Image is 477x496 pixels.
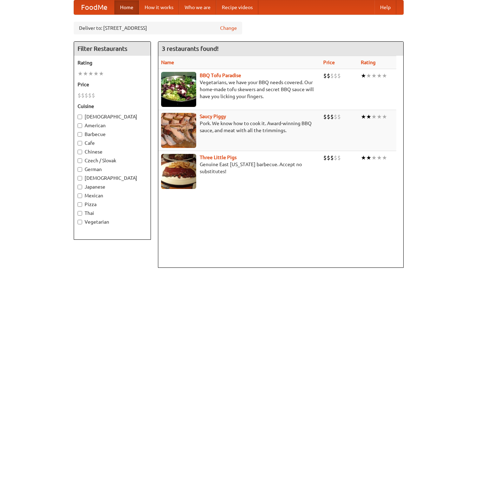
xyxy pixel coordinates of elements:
input: Vegetarian [78,220,82,224]
input: German [78,167,82,172]
li: ★ [99,70,104,77]
a: Three Little Pigs [200,155,237,160]
li: $ [337,113,341,121]
li: $ [337,72,341,80]
a: Rating [361,60,376,65]
a: Saucy Piggy [200,114,226,119]
li: ★ [371,113,377,121]
li: $ [85,91,88,99]
li: ★ [366,113,371,121]
ng-pluralize: 3 restaurants found! [162,45,219,52]
li: $ [323,72,327,80]
p: Vegetarians, we have your BBQ needs covered. Our home-made tofu skewers and secret BBQ sauce will... [161,79,318,100]
li: $ [78,91,81,99]
label: Pizza [78,201,147,208]
li: $ [334,154,337,162]
input: Japanese [78,185,82,189]
a: Recipe videos [216,0,258,14]
a: Help [375,0,396,14]
a: How it works [139,0,179,14]
h5: Rating [78,59,147,66]
li: ★ [361,113,366,121]
li: $ [337,154,341,162]
label: [DEMOGRAPHIC_DATA] [78,113,147,120]
label: German [78,166,147,173]
li: ★ [361,154,366,162]
li: ★ [366,72,371,80]
input: Pizza [78,202,82,207]
li: $ [88,91,92,99]
a: BBQ Tofu Paradise [200,73,241,78]
li: $ [330,72,334,80]
input: Czech / Slovak [78,158,82,163]
li: ★ [78,70,83,77]
a: Who we are [179,0,216,14]
li: ★ [382,154,387,162]
li: $ [92,91,95,99]
div: Deliver to: [STREET_ADDRESS] [74,22,242,34]
li: $ [81,91,85,99]
a: Name [161,60,174,65]
li: $ [334,72,337,80]
img: saucy.jpg [161,113,196,148]
img: tofuparadise.jpg [161,72,196,107]
label: Mexican [78,192,147,199]
li: ★ [83,70,88,77]
a: Price [323,60,335,65]
li: $ [330,113,334,121]
li: ★ [366,154,371,162]
h5: Cuisine [78,103,147,110]
li: $ [323,113,327,121]
li: ★ [93,70,99,77]
input: [DEMOGRAPHIC_DATA] [78,115,82,119]
label: Japanese [78,183,147,190]
li: $ [327,72,330,80]
h5: Price [78,81,147,88]
input: Mexican [78,193,82,198]
label: [DEMOGRAPHIC_DATA] [78,175,147,182]
li: ★ [377,154,382,162]
li: ★ [382,72,387,80]
a: Home [114,0,139,14]
label: Vegetarian [78,218,147,225]
li: ★ [361,72,366,80]
li: $ [323,154,327,162]
li: ★ [382,113,387,121]
li: ★ [371,72,377,80]
input: Barbecue [78,132,82,137]
input: [DEMOGRAPHIC_DATA] [78,176,82,181]
label: American [78,122,147,129]
p: Pork. We know how to cook it. Award-winning BBQ sauce, and meat with all the trimmings. [161,120,318,134]
li: $ [330,154,334,162]
li: ★ [377,113,382,121]
input: Thai [78,211,82,216]
li: ★ [371,154,377,162]
h4: Filter Restaurants [74,42,151,56]
input: Chinese [78,150,82,154]
img: littlepigs.jpg [161,154,196,189]
li: ★ [377,72,382,80]
li: $ [327,154,330,162]
label: Czech / Slovak [78,157,147,164]
li: $ [334,113,337,121]
a: FoodMe [74,0,114,14]
label: Thai [78,210,147,217]
a: Change [220,25,237,32]
label: Barbecue [78,131,147,138]
li: $ [327,113,330,121]
p: Genuine East [US_STATE] barbecue. Accept no substitutes! [161,161,318,175]
input: American [78,123,82,128]
label: Cafe [78,140,147,147]
input: Cafe [78,141,82,145]
label: Chinese [78,148,147,155]
li: ★ [88,70,93,77]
